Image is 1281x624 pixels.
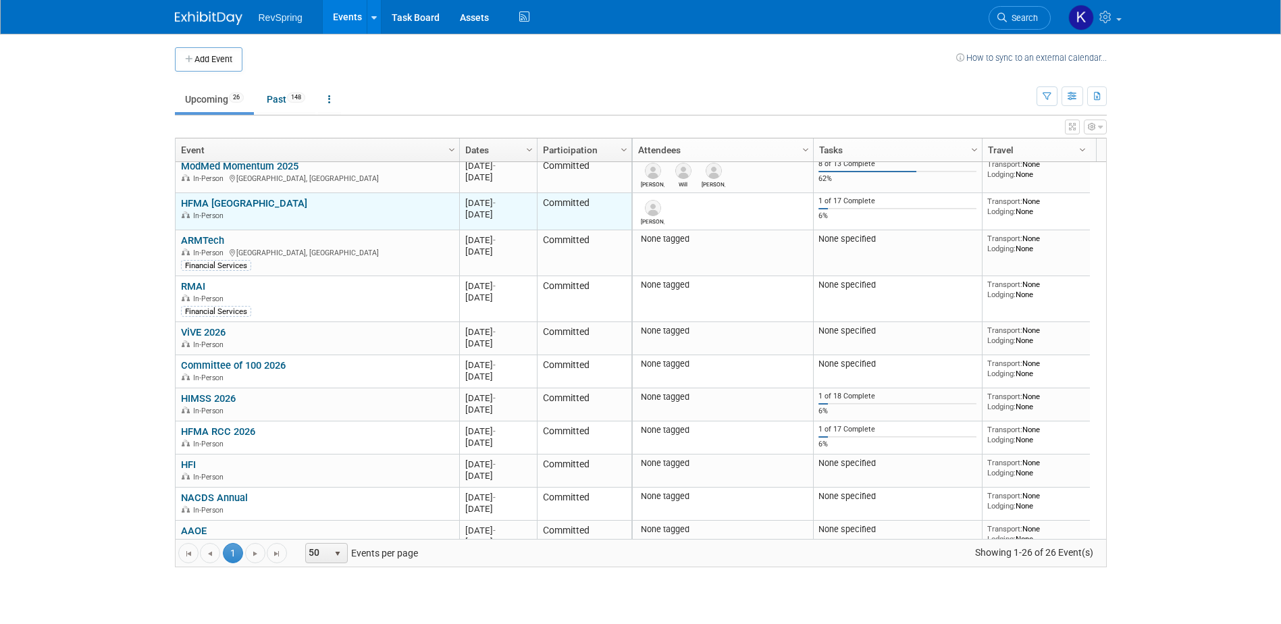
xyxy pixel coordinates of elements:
[182,373,190,380] img: In-Person Event
[702,179,725,188] div: James (Jim) Hosty
[193,340,228,349] span: In-Person
[182,294,190,301] img: In-Person Event
[465,172,531,183] div: [DATE]
[465,437,531,448] div: [DATE]
[543,138,623,161] a: Participation
[181,525,207,537] a: AAOE
[182,407,190,413] img: In-Person Event
[537,421,631,454] td: Committed
[465,404,531,415] div: [DATE]
[956,53,1107,63] a: How to sync to an external calendar...
[181,160,298,172] a: ModMed Momentum 2025
[987,234,1022,243] span: Transport:
[288,543,432,563] span: Events per page
[465,209,531,220] div: [DATE]
[537,230,631,276] td: Committed
[987,425,1022,434] span: Transport:
[641,179,664,188] div: Ryan Boyens
[987,336,1016,345] span: Lodging:
[181,359,286,371] a: Committee of 100 2026
[987,534,1016,544] span: Lodging:
[987,326,1084,345] div: None None
[962,543,1105,562] span: Showing 1-26 of 26 Event(s)
[987,359,1084,378] div: None None
[818,524,976,535] div: None specified
[987,501,1016,511] span: Lodging:
[493,327,496,337] span: -
[617,138,631,159] a: Column Settings
[819,138,973,161] a: Tasks
[181,425,255,438] a: HFMA RCC 2026
[181,172,453,184] div: [GEOGRAPHIC_DATA], [GEOGRAPHIC_DATA]
[1007,13,1038,23] span: Search
[465,503,531,515] div: [DATE]
[465,280,531,292] div: [DATE]
[641,216,664,225] div: Alan Arellano
[637,280,808,290] div: None tagged
[987,197,1022,206] span: Transport:
[444,138,459,159] a: Column Settings
[537,521,631,554] td: Committed
[818,211,976,221] div: 6%
[987,359,1022,368] span: Transport:
[987,159,1084,179] div: None None
[193,174,228,183] span: In-Person
[181,260,251,271] div: Financial Services
[229,93,244,103] span: 26
[493,525,496,536] span: -
[493,235,496,245] span: -
[175,11,242,25] img: ExhibitDay
[800,145,811,155] span: Column Settings
[619,145,629,155] span: Column Settings
[257,86,315,112] a: Past148
[193,440,228,448] span: In-Person
[287,93,305,103] span: 148
[537,454,631,488] td: Committed
[181,306,251,317] div: Financial Services
[465,197,531,209] div: [DATE]
[1068,5,1094,30] img: Kelsey Culver
[637,524,808,535] div: None tagged
[537,488,631,521] td: Committed
[175,47,242,72] button: Add Event
[465,459,531,470] div: [DATE]
[183,548,194,559] span: Go to the first page
[1075,138,1090,159] a: Column Settings
[987,491,1084,511] div: None None
[181,537,453,548] div: [GEOGRAPHIC_DATA], [GEOGRAPHIC_DATA]
[818,359,976,369] div: None specified
[259,12,303,23] span: RevSpring
[987,244,1016,253] span: Lodging:
[178,543,199,563] a: Go to the first page
[637,458,808,469] div: None tagged
[193,294,228,303] span: In-Person
[193,249,228,257] span: In-Person
[493,492,496,502] span: -
[637,326,808,336] div: None tagged
[465,234,531,246] div: [DATE]
[637,392,808,402] div: None tagged
[1077,145,1088,155] span: Column Settings
[818,392,976,401] div: 1 of 18 Complete
[645,200,661,216] img: Alan Arellano
[465,160,531,172] div: [DATE]
[818,197,976,206] div: 1 of 17 Complete
[493,161,496,171] span: -
[818,491,976,502] div: None specified
[493,198,496,208] span: -
[818,440,976,449] div: 6%
[637,491,808,502] div: None tagged
[182,174,190,181] img: In-Person Event
[193,506,228,515] span: In-Person
[182,473,190,479] img: In-Person Event
[493,393,496,403] span: -
[524,145,535,155] span: Column Settings
[465,425,531,437] div: [DATE]
[271,548,282,559] span: Go to the last page
[987,524,1022,534] span: Transport:
[267,543,287,563] a: Go to the last page
[223,543,243,563] span: 1
[245,543,265,563] a: Go to the next page
[675,163,691,179] img: Will Spears
[522,138,537,159] a: Column Settings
